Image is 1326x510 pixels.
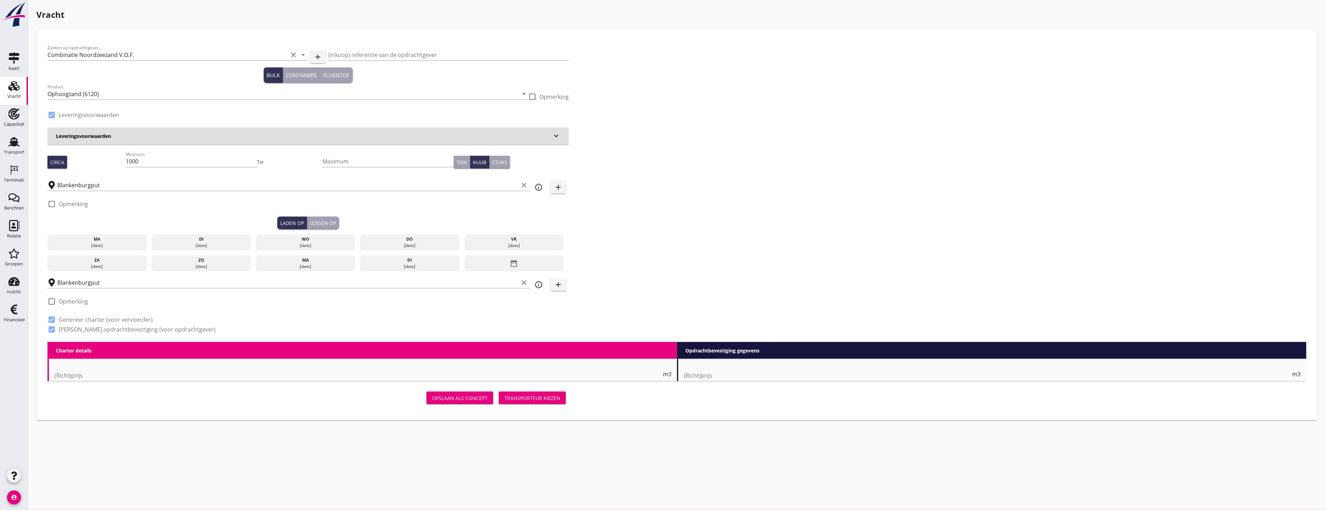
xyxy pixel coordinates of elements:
[4,206,24,210] div: Berichten
[59,201,88,207] label: Opmerking
[277,217,307,229] button: Laden op
[539,93,569,100] label: Opmerking
[454,156,470,168] button: Ton
[49,242,145,249] div: [DATE]
[554,183,562,191] i: add
[314,53,322,61] i: add
[5,262,23,266] div: Groepen
[499,392,566,404] button: Transporteur kiezen
[457,159,467,166] div: Ton
[489,156,510,168] button: Stuks
[283,67,320,83] button: Containers
[1,2,27,28] img: logo-small.a267ee39.svg
[153,263,249,270] div: [DATE]
[49,236,145,242] div: ma
[126,156,257,167] input: Minimum
[520,90,528,98] i: arrow_drop_down
[663,371,671,377] span: m3
[153,257,249,263] div: zo
[257,159,322,165] div: Tot
[510,257,518,270] i: date_range
[59,111,119,118] label: Leveringsvoorwaarden
[470,156,489,168] button: Kuub
[49,263,145,270] div: [DATE]
[48,88,518,100] input: Product
[56,132,552,140] h3: Leveringsvoorwaarden
[362,242,458,249] div: [DATE]
[59,326,216,333] label: [PERSON_NAME] opdrachtbevestiging (voor opdrachtgever)
[328,49,569,60] input: (inkoop) referentie van de opdrachtgever
[4,318,24,322] div: Financieel
[153,236,249,242] div: di
[362,263,458,270] div: [DATE]
[322,156,454,167] input: Maximum
[534,280,543,289] i: info_outline
[264,67,283,83] button: Bulk
[50,159,64,166] div: Circa
[520,181,528,189] i: clear
[534,183,543,191] i: info_outline
[280,219,304,227] div: Laden op
[4,150,24,154] div: Transport
[7,290,21,294] div: Inzicht
[320,67,353,83] button: Vloeistof
[310,219,336,227] div: Lossen op
[7,94,21,99] div: Vracht
[48,156,67,168] button: Circa
[8,66,20,71] div: Kaart
[504,394,560,402] div: Transporteur kiezen
[7,234,21,238] div: Relatie
[153,242,249,249] div: [DATE]
[4,122,24,126] div: Capaciteit
[554,280,562,289] i: add
[492,159,507,166] div: Stuks
[427,392,493,404] button: Opslaan als concept
[473,159,486,166] div: Kuub
[49,257,145,263] div: za
[7,490,21,504] i: account_circle
[684,370,1291,381] input: (Richt)prijs
[258,242,354,249] div: [DATE]
[4,178,24,182] div: Terminals
[289,51,298,59] i: clear
[54,370,662,381] input: (Richt)prijs
[57,277,518,288] input: Losplaats
[299,51,307,59] i: arrow_drop_down
[258,236,354,242] div: wo
[520,278,528,287] i: clear
[552,132,560,140] i: keyboard_arrow_down
[466,242,562,249] div: [DATE]
[362,236,458,242] div: do
[432,394,488,402] div: Opslaan als concept
[59,298,88,305] label: Opmerking
[258,263,354,270] div: [DATE]
[307,217,339,229] button: Lossen op
[286,71,317,79] div: Containers
[1292,371,1301,377] span: m3
[323,71,350,79] div: Vloeistof
[362,257,458,263] div: di
[36,8,1318,21] h1: Vracht
[59,316,153,323] label: Genereer charter (voor vervoerder)
[48,49,288,60] input: Zoeken op opdrachtgever...
[267,71,280,79] div: Bulk
[466,236,562,242] div: vr
[57,180,518,191] input: Laadplaats
[258,257,354,263] div: ma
